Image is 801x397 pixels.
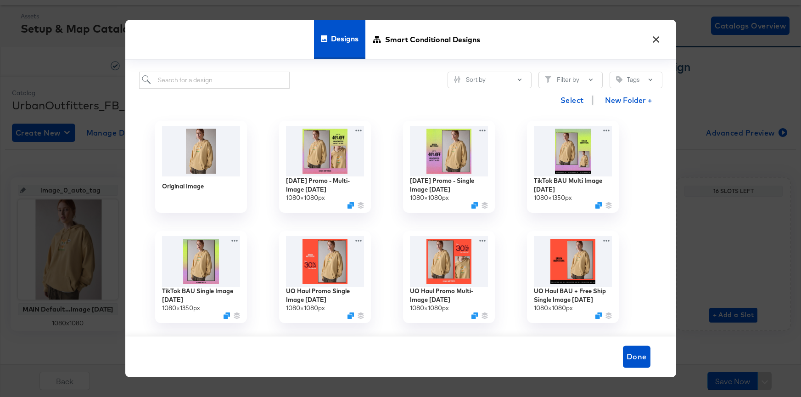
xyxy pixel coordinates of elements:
button: Select [557,91,588,109]
button: SlidersSort by [448,72,532,88]
input: Search for a design [139,72,290,89]
button: TagTags [610,72,662,88]
div: [DATE] Promo - Multi-Image [DATE]1080×1080pxDuplicate [279,121,371,213]
svg: Sliders [454,76,460,83]
div: TikTok BAU Multi Image [DATE] [534,176,612,193]
button: × [648,29,665,45]
span: Smart Conditional Designs [385,19,480,60]
div: UO Haul Promo Single Image [DATE] [286,287,364,304]
svg: Duplicate [224,312,230,319]
svg: Duplicate [595,202,602,209]
div: 1080 × 1350 px [534,194,572,203]
svg: Tag [616,76,622,83]
span: Select [560,94,584,107]
svg: Duplicate [471,312,478,319]
div: UO Haul Promo Multi-Image [DATE]1080×1080pxDuplicate [403,231,495,323]
div: 1080 × 1080 px [534,304,573,313]
div: TikTok BAU Single Image [DATE] [162,287,240,304]
div: 1080 × 1080 px [410,304,449,313]
div: Original Image [155,121,247,213]
img: 6r3xIYEiQ1vaUbo9vEEDGA.jpg [286,236,364,287]
svg: Filter [545,76,551,83]
span: Done [627,351,647,363]
svg: Duplicate [471,202,478,209]
svg: Duplicate [595,312,602,319]
img: wBn3YSMpjCruluM6qgwNVg.jpg [534,236,612,287]
div: [DATE] Promo - Single Image [DATE]1080×1080pxDuplicate [403,121,495,213]
div: TikTok BAU Multi Image [DATE]1080×1350pxDuplicate [527,121,619,213]
img: Y5X-TOZqjqxc1um6wOlFMw.jpg [410,126,488,176]
div: 1080 × 1350 px [162,304,200,313]
svg: Duplicate [347,202,354,209]
div: [DATE] Promo - Multi-Image [DATE] [286,176,364,193]
div: UO Haul Promo Multi-Image [DATE] [410,287,488,304]
img: nz7HRKtVU3FDtO5geuQD1g.jpg [534,126,612,176]
div: 1080 × 1080 px [286,194,325,203]
div: Original Image [162,182,204,191]
div: 1080 × 1080 px [410,194,449,203]
span: Designs [331,18,358,59]
button: New Folder + [597,92,660,110]
div: UO Haul BAU + Free Ship Single Image [DATE] [534,287,612,304]
div: UO Haul Promo Single Image [DATE]1080×1080pxDuplicate [279,231,371,323]
button: Done [623,346,650,368]
button: FilterFilter by [538,72,603,88]
img: RGTzBNdaXexN9ylEY8L0wQ.jpg [162,236,240,287]
img: otLxFU3dqntSdOhso1ynNQ.jpg [286,126,364,176]
div: TikTok BAU Single Image [DATE]1080×1350pxDuplicate [155,231,247,323]
img: 100010594_024_b [162,126,240,176]
div: UO Haul BAU + Free Ship Single Image [DATE]1080×1080pxDuplicate [527,231,619,323]
div: 1080 × 1080 px [286,304,325,313]
div: [DATE] Promo - Single Image [DATE] [410,176,488,193]
svg: Duplicate [347,312,354,319]
img: 3CZXDJVkqqX3S829X4lLpw.jpg [410,236,488,287]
